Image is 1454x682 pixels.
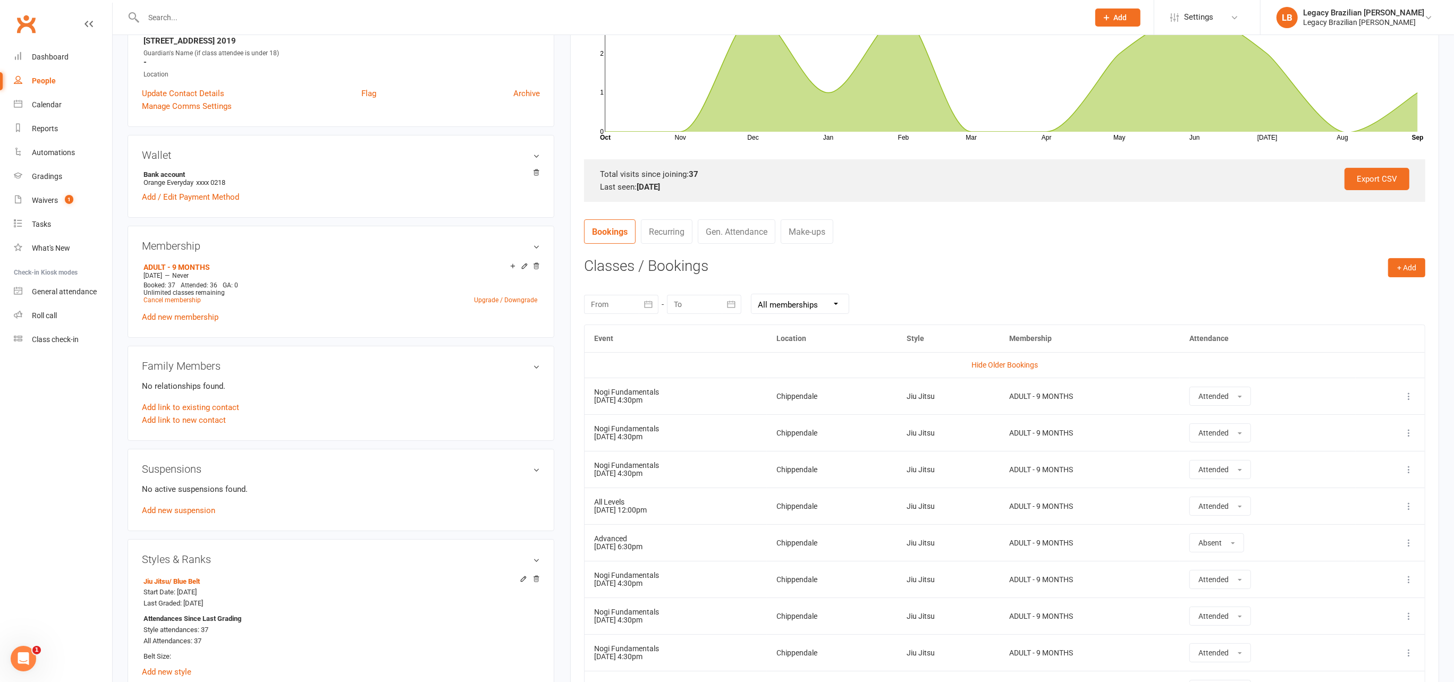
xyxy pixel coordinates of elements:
div: — [141,271,540,280]
span: Never [172,272,189,279]
span: Add [1114,13,1127,22]
a: Jiu Jitsu [143,577,200,585]
a: Recurring [641,219,692,244]
a: Dashboard [14,45,112,69]
a: Make-ups [781,219,833,244]
div: Dashboard [32,53,69,61]
div: Calendar [32,100,62,109]
a: Waivers 1 [14,189,112,212]
a: Add link to existing contact [142,401,239,414]
div: Total visits since joining: [600,168,1409,181]
li: Orange Everyday [142,169,540,188]
a: Add new suspension [142,506,215,515]
span: [DATE] [143,272,162,279]
button: Attended [1189,497,1251,516]
div: Roll call [32,311,57,320]
span: Attended [1198,612,1229,620]
a: General attendance kiosk mode [14,280,112,304]
div: People [32,76,56,85]
div: ADULT - 9 MONTHS [1010,393,1171,400]
td: [DATE] 4:30pm [585,598,767,634]
strong: - [143,57,540,67]
h3: Styles & Ranks [142,553,540,565]
div: Reports [32,124,58,133]
span: Settings [1184,5,1213,29]
td: [DATE] 4:30pm [585,451,767,488]
a: Add new membership [142,312,218,322]
button: Absent [1189,533,1244,552]
a: ADULT - 9 MONTHS [143,263,210,271]
td: [DATE] 12:00pm [585,488,767,524]
div: Guardian's Name (if class attendee is under 18) [143,48,540,58]
div: Chippendale [776,466,887,474]
h3: Wallet [142,149,540,161]
th: Attendance [1180,325,1355,352]
a: Clubworx [13,11,39,37]
div: Gradings [32,172,62,181]
span: Absent [1198,539,1222,547]
strong: [STREET_ADDRESS] 2019 [143,36,540,46]
a: Archive [513,87,540,100]
h3: Membership [142,240,540,252]
a: Flag [361,87,376,100]
div: Legacy Brazilian [PERSON_NAME] [1303,8,1424,18]
strong: Attendances Since Last Grading [143,613,241,625]
div: Advanced [594,535,757,543]
button: Attended [1189,387,1251,406]
button: Add [1095,8,1140,27]
a: Add / Edit Payment Method [142,191,239,203]
div: ADULT - 9 MONTHS [1010,612,1171,620]
div: ADULT - 9 MONTHS [1010,429,1171,437]
th: Location [767,325,897,352]
td: [DATE] 4:30pm [585,414,767,451]
span: Attended [1198,429,1229,437]
a: Manage Comms Settings [142,100,232,113]
div: Chippendale [776,429,887,437]
div: Chippendale [776,649,887,657]
button: Attended [1189,570,1251,589]
a: Reports [14,117,112,141]
span: Attended [1198,392,1229,400]
a: People [14,69,112,93]
div: Nogi Fundamentals [594,425,757,433]
div: Nogi Fundamentals [594,462,757,470]
div: Jiu Jitsu [907,466,990,474]
h3: Family Members [142,360,540,372]
div: Waivers [32,196,58,204]
td: [DATE] 4:30pm [585,561,767,598]
p: No relationships found. [142,380,540,393]
span: Belt Size: [143,652,171,660]
span: GA: 0 [223,282,238,289]
div: Chippendale [776,576,887,584]
div: Jiu Jitsu [907,539,990,547]
a: Add link to new contact [142,414,226,427]
div: Nogi Fundamentals [594,645,757,653]
span: 1 [32,646,41,654]
div: Legacy Brazilian [PERSON_NAME] [1303,18,1424,27]
div: Jiu Jitsu [907,429,990,437]
span: Unlimited classes remaining [143,289,225,296]
button: Attended [1189,643,1251,662]
div: Automations [32,148,75,157]
p: No active suspensions found. [142,483,540,496]
span: 1 [65,195,73,204]
strong: 37 [689,169,698,179]
button: Attended [1189,460,1251,479]
button: Attended [1189,607,1251,626]
a: Cancel membership [143,296,201,304]
span: / Blue Belt [169,577,200,585]
div: Chippendale [776,612,887,620]
span: Attended: 36 [181,282,217,289]
div: Location [143,70,540,80]
span: Attended [1198,502,1229,510]
input: Search... [140,10,1081,25]
a: Automations [14,141,112,165]
span: Attended [1198,465,1229,474]
a: Calendar [14,93,112,117]
div: ADULT - 9 MONTHS [1010,539,1171,547]
div: Chippendale [776,502,887,510]
div: Chippendale [776,393,887,400]
td: [DATE] 6:30pm [585,524,767,561]
a: Hide Older Bookings [971,361,1038,369]
div: Nogi Fundamentals [594,388,757,396]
